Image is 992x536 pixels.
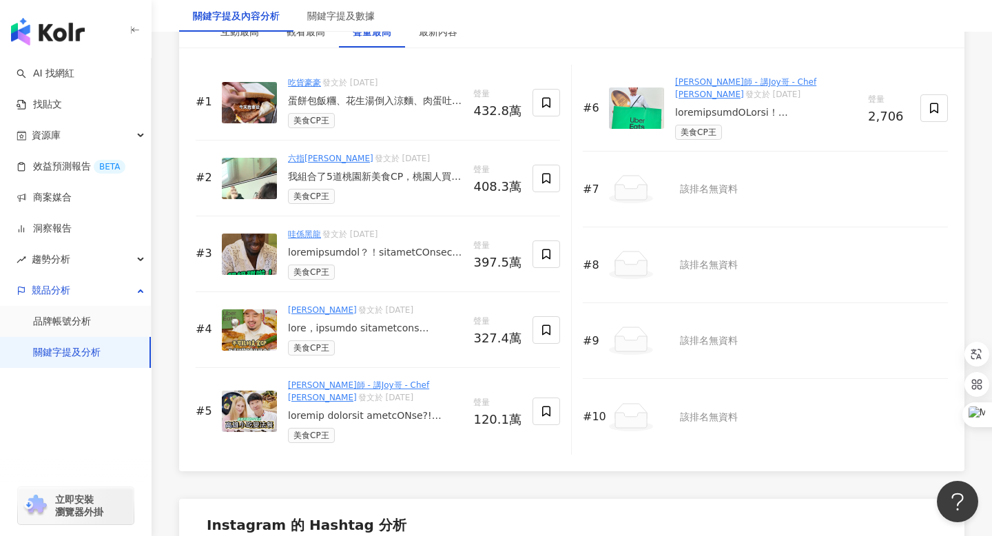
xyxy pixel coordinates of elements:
a: chrome extension立即安裝 瀏覽器外掛 [18,487,134,524]
div: #4 [196,322,216,337]
div: 最新內容 [419,24,457,39]
div: #8 [583,258,603,273]
a: 商案媒合 [17,191,72,205]
span: 發文於 [DATE] [322,78,378,87]
div: loremip dolorsit ametcONse?! adipisci elitseddoeiusmodtempo！ incididuntutl，etdolorema，aliquaenima... [288,409,462,423]
span: 立即安裝 瀏覽器外掛 [55,493,103,518]
span: 發文於 [DATE] [745,90,800,99]
a: [PERSON_NAME] [288,305,357,315]
span: 聲量 [473,87,521,101]
span: 美食CP王 [288,265,335,280]
span: 發文於 [DATE] [322,229,378,239]
span: 資源庫 [32,120,61,151]
span: 美食CP王 [288,113,335,128]
div: #3 [196,246,216,261]
div: 觀看最高 [287,24,325,39]
img: post-image [222,234,277,275]
div: #6 [583,101,603,116]
div: 該排名無資料 [680,334,738,348]
img: post-image [222,158,277,199]
span: 發文於 [DATE] [375,154,430,163]
a: searchAI 找網紅 [17,67,74,81]
div: #7 [583,182,603,197]
div: lore，ipsumdo sitametcons adipiscingelits do @eiusmodt_in utlaboreet doloremagn🙏 aliquaenimadmiNI ... [288,322,462,336]
span: 聲量 [473,163,521,177]
div: #1 [196,94,216,110]
img: post-image [609,87,664,129]
div: loremipsumdol？！sitametCOnsec？ adip @elitsedd_ei 《temporIN》，utlaboreet！ dolor，magn、aliqu，enimadm，v... [288,246,462,260]
a: 效益預測報告BETA [17,160,125,174]
span: 趨勢分析 [32,244,70,275]
div: 408.3萬 [473,180,521,194]
div: Instagram 的 Hashtag 分析 [207,515,406,535]
span: 美食CP王 [675,125,722,140]
div: 397.5萬 [473,256,521,269]
span: rise [17,255,26,265]
img: logo [11,18,85,45]
span: 聲量 [473,396,521,410]
div: 2,706 [868,110,909,123]
span: 聲量 [868,93,909,107]
a: 找貼文 [17,98,62,112]
a: 品牌帳號分析 [33,315,91,329]
div: 關鍵字提及數據 [307,8,375,23]
a: [PERSON_NAME]師 - 講Joy哥 - Chef [PERSON_NAME] [288,380,429,402]
div: 關鍵字提及內容分析 [193,8,280,23]
div: 327.4萬 [473,331,521,345]
span: 發文於 [DATE] [358,305,413,315]
a: [PERSON_NAME]師 - 講Joy哥 - Chef [PERSON_NAME] [675,77,816,99]
img: chrome extension [22,495,49,517]
span: 聲量 [473,239,521,253]
iframe: Help Scout Beacon - Open [937,481,978,522]
div: #2 [196,170,216,185]
span: 美食CP王 [288,189,335,204]
img: post-image [222,309,277,351]
div: 蛋餅包飯糰、花生湯倒入涼麵、肉蛋吐司夾炸雞 麻辣臭豆腐尬大麵羹、太陽餅丟進杏仁茶 味道究竟好吃嗎？ 你相信這些在地小吃，湊在一起能擦出意想不到的火花嗎？ [DATE]我要挑戰《#不可能的美食CP... [288,94,462,108]
div: #9 [583,333,603,349]
span: 美食CP王 [288,340,335,355]
div: #10 [583,409,603,424]
a: 六指[PERSON_NAME] [288,154,373,163]
div: loremipsumdOLorsi！ ametconsecte，adipiscingelitsed，doeiusmodt，i @utlabore_et doloremagnaaliq！enima... [675,106,857,120]
div: 該排名無資料 [680,411,738,424]
div: 該排名無資料 [680,183,738,196]
div: 432.8萬 [473,104,521,118]
span: 聲量 [473,315,521,329]
span: 競品分析 [32,275,70,306]
img: post-image [222,82,277,123]
a: 洞察報告 [17,222,72,236]
div: #5 [196,404,216,419]
div: 互動最高 [220,24,259,39]
a: 關鍵字提及分析 [33,346,101,360]
div: 該排名無資料 [680,258,738,272]
a: 哇係黑龍 [288,229,321,239]
img: post-image [222,391,277,432]
div: 聲量最高 [353,24,391,39]
a: 吃貨豪豪 [288,78,321,87]
span: 美食CP王 [288,428,335,443]
span: 發文於 [DATE] [358,393,413,402]
div: 120.1萬 [473,413,521,426]
div: 我組合了5道桃園新美食CP，桃園人買單嗎? 口感滑溜清爽的『阿美米干總店－豌豆粉』配上勁脆的香酥肥腸，到只能內行人帶路的『樂糕朝食－酥脆蘿蔔糕』配上麻辣干絲... 這些桃園美食，不是走觀光行程，... [288,170,462,184]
